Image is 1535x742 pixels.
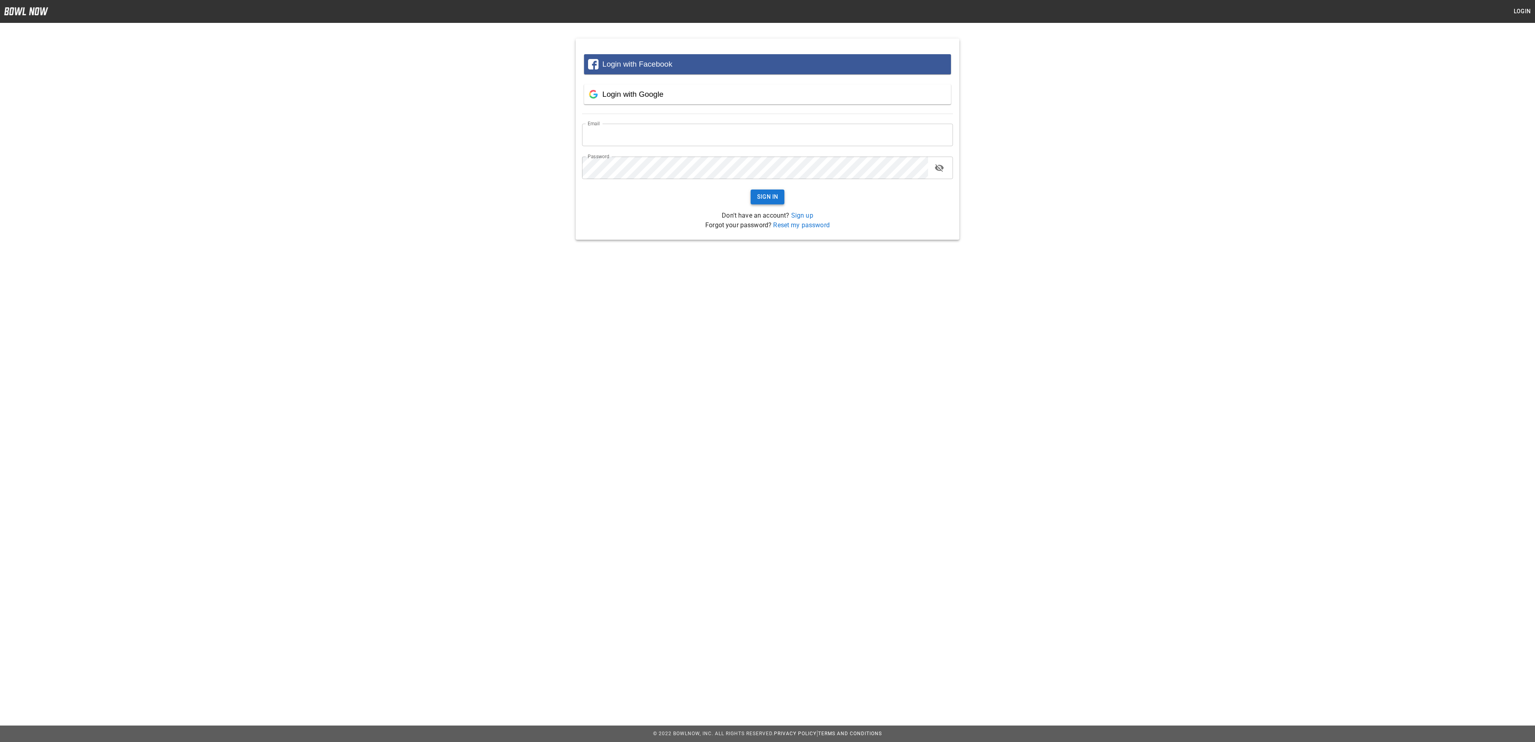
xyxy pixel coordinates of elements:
a: Sign up [791,212,813,219]
span: Login with Google [603,90,664,98]
button: Login with Facebook [584,54,951,74]
a: Terms and Conditions [818,731,882,736]
a: Privacy Policy [774,731,816,736]
span: © 2022 BowlNow, Inc. All Rights Reserved. [653,731,774,736]
span: Login with Facebook [603,60,672,68]
a: Reset my password [773,221,830,229]
p: Don't have an account? [582,211,953,220]
p: Forgot your password? [582,220,953,230]
button: Login with Google [584,84,951,104]
img: logo [4,7,48,15]
button: toggle password visibility [931,160,947,176]
button: Sign In [751,190,785,204]
button: Login [1509,4,1535,19]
